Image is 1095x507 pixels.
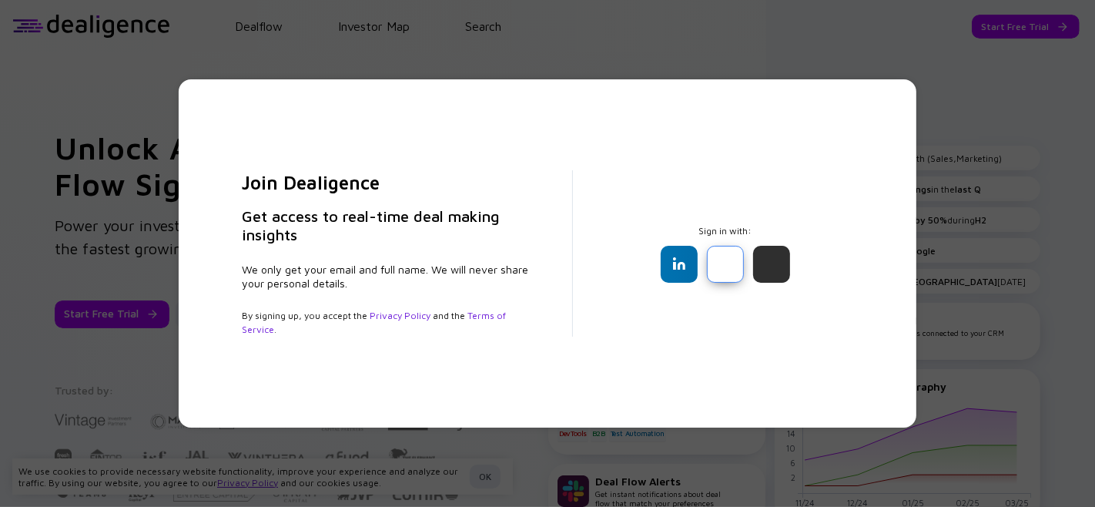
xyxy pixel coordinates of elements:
[242,207,535,244] h3: Get access to real-time deal making insights
[242,309,535,337] div: By signing up, you accept the and the .
[610,225,841,283] div: Sign in with:
[370,310,430,321] a: Privacy Policy
[242,263,535,290] div: We only get your email and full name. We will never share your personal details.
[242,170,535,195] h2: Join Dealigence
